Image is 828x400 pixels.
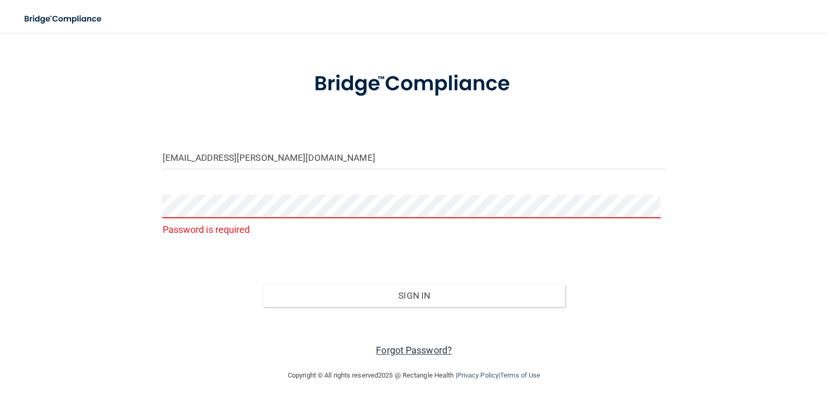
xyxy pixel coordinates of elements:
[16,8,112,30] img: bridge_compliance_login_screen.278c3ca4.svg
[162,146,665,169] input: Email
[263,284,565,307] button: Sign In
[457,371,498,379] a: Privacy Policy
[500,371,540,379] a: Terms of Use
[162,221,665,238] p: Password is required
[224,359,604,392] div: Copyright © All rights reserved 2025 @ Rectangle Health | |
[376,345,452,356] a: Forgot Password?
[293,57,535,111] img: bridge_compliance_login_screen.278c3ca4.svg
